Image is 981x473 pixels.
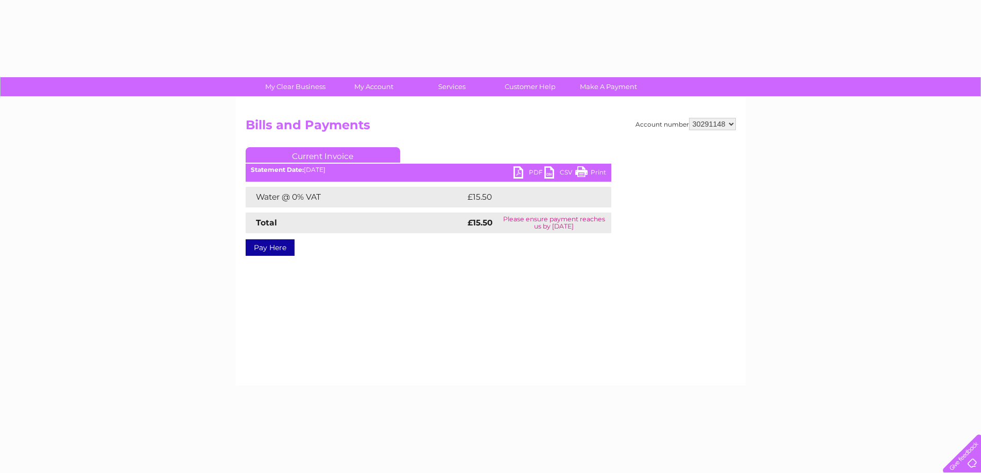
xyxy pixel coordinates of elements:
strong: £15.50 [468,218,493,227]
a: Current Invoice [246,147,400,163]
div: [DATE] [246,166,611,173]
a: CSV [544,166,575,181]
a: My Clear Business [253,77,338,96]
a: Make A Payment [566,77,651,96]
div: Account number [635,118,736,130]
a: Customer Help [488,77,573,96]
td: £15.50 [465,187,590,207]
h2: Bills and Payments [246,118,736,137]
a: My Account [331,77,416,96]
strong: Total [256,218,277,227]
a: PDF [513,166,544,181]
a: Print [575,166,606,181]
td: Please ensure payment reaches us by [DATE] [497,213,611,233]
a: Services [409,77,494,96]
td: Water @ 0% VAT [246,187,465,207]
b: Statement Date: [251,166,304,173]
a: Pay Here [246,239,295,256]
